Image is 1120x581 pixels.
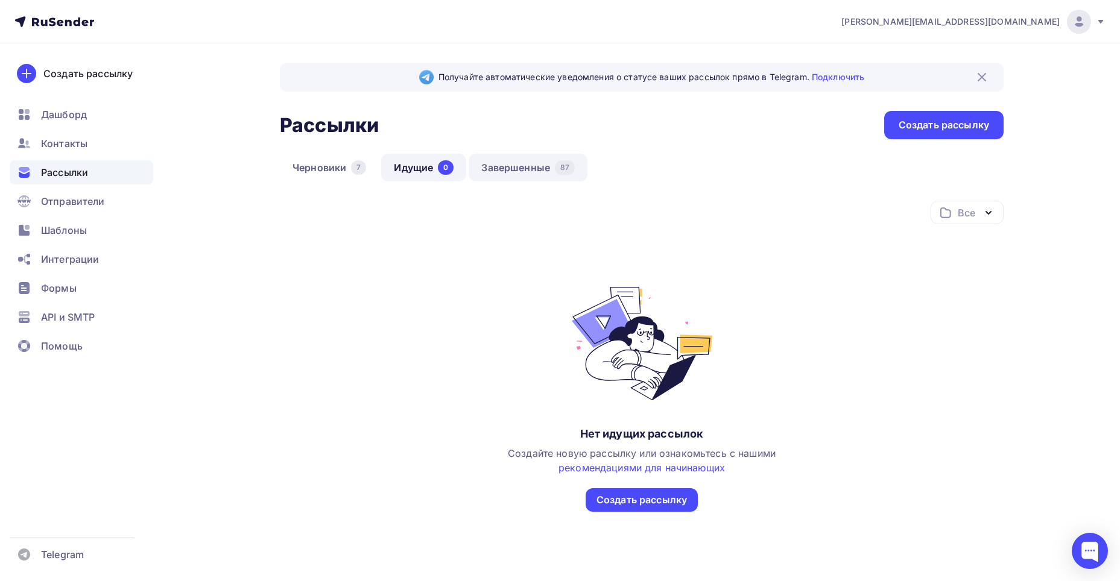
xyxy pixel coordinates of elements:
[841,10,1106,34] a: [PERSON_NAME][EMAIL_ADDRESS][DOMAIN_NAME]
[41,165,88,180] span: Рассылки
[280,154,379,181] a: Черновики7
[10,131,153,155] a: Контакты
[899,118,989,132] div: Создать рассылку
[41,136,87,151] span: Контакты
[41,547,84,562] span: Telegram
[10,102,153,127] a: Дашборд
[10,189,153,213] a: Отправители
[469,154,587,181] a: Завершенные87
[41,107,87,122] span: Дашборд
[41,194,105,209] span: Отправители
[41,310,95,324] span: API и SMTP
[438,160,454,175] div: 0
[438,71,864,83] span: Получайте автоматические уведомления о статусе ваших рассылок прямо в Telegram.
[812,72,864,82] a: Подключить
[41,223,87,237] span: Шаблоны
[841,16,1060,28] span: [PERSON_NAME][EMAIL_ADDRESS][DOMAIN_NAME]
[351,160,366,175] div: 7
[580,427,704,441] div: Нет идущих рассылок
[931,201,1004,224] button: Все
[508,447,776,474] span: Создайте новую рассылку или ознакомьтесь с нашими
[381,154,466,181] a: Идущие0
[419,70,434,84] img: Telegram
[10,276,153,300] a: Формы
[558,462,725,474] a: рекомендациями для начинающих
[10,160,153,184] a: Рассылки
[41,281,77,295] span: Формы
[10,218,153,242] a: Шаблоны
[43,66,133,81] div: Создать рассылку
[41,252,99,266] span: Интеграции
[596,493,687,507] div: Создать рассылку
[280,113,379,137] h2: Рассылки
[41,339,83,353] span: Помощь
[958,206,975,220] div: Все
[555,160,575,175] div: 87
